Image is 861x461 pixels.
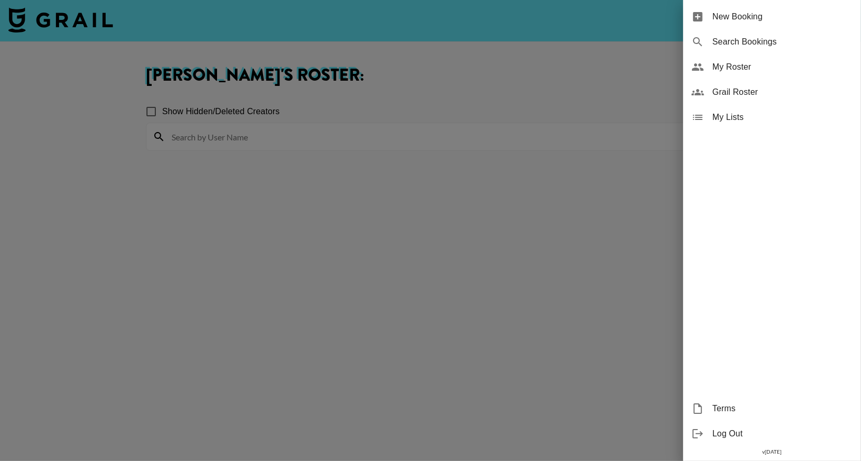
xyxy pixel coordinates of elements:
[712,427,853,440] span: Log Out
[712,61,853,73] span: My Roster
[683,446,861,457] div: v [DATE]
[683,396,861,421] div: Terms
[712,36,853,48] span: Search Bookings
[712,402,853,415] span: Terms
[712,111,853,124] span: My Lists
[683,54,861,80] div: My Roster
[683,4,861,29] div: New Booking
[712,10,853,23] span: New Booking
[683,105,861,130] div: My Lists
[683,29,861,54] div: Search Bookings
[683,421,861,446] div: Log Out
[712,86,853,98] span: Grail Roster
[683,80,861,105] div: Grail Roster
